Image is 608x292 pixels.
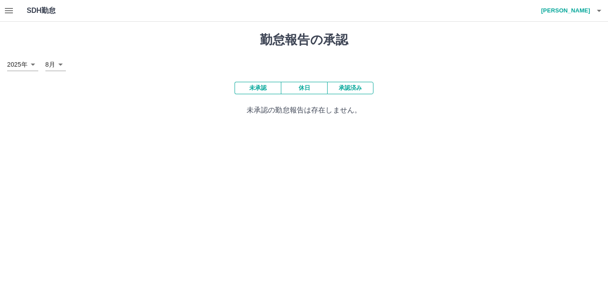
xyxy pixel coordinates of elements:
h1: 勤怠報告の承認 [7,32,601,48]
button: 未承認 [235,82,281,94]
button: 承認済み [327,82,373,94]
p: 未承認の勤怠報告は存在しません。 [7,105,601,116]
div: 8月 [45,58,66,71]
button: 休日 [281,82,327,94]
div: 2025年 [7,58,38,71]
